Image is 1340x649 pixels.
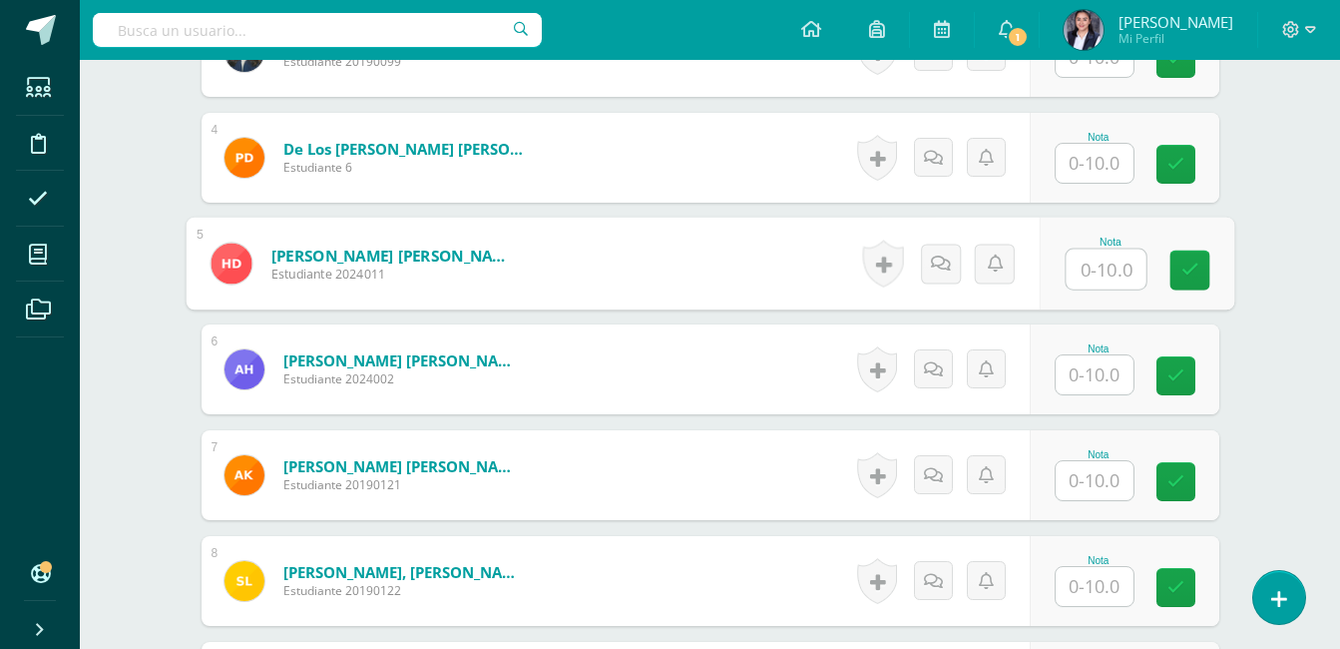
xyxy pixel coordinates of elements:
[1118,12,1233,32] span: [PERSON_NAME]
[283,350,523,370] a: [PERSON_NAME] [PERSON_NAME]
[283,582,523,599] span: Estudiante 20190122
[283,562,523,582] a: [PERSON_NAME], [PERSON_NAME]
[224,349,264,389] img: 8eac0aeece6328c17d70571d286ada32.png
[224,138,264,178] img: be5c9fe5c122faffa8b2ac4170ee4c68.png
[1056,355,1133,394] input: 0-10.0
[1007,26,1029,48] span: 1
[1055,449,1142,460] div: Nota
[283,53,523,70] span: Estudiante 20190099
[224,455,264,495] img: 46f73ce354b085370476cf4df0ce7199.png
[1056,567,1133,606] input: 0-10.0
[1055,132,1142,143] div: Nota
[93,13,542,47] input: Busca un usuario...
[1065,237,1155,248] div: Nota
[1055,343,1142,354] div: Nota
[224,561,264,601] img: 437181c2267ccfda8b3a799643e64e46.png
[1064,10,1104,50] img: 07998e3a003b75678539ed9da100f3a7.png
[283,139,523,159] a: de los [PERSON_NAME] [PERSON_NAME]
[1055,555,1142,566] div: Nota
[283,476,523,493] span: Estudiante 20190121
[1118,30,1233,47] span: Mi Perfil
[283,159,523,176] span: Estudiante 6
[1056,461,1133,500] input: 0-10.0
[270,266,517,284] span: Estudiante 2024011
[283,370,523,387] span: Estudiante 2024002
[1066,250,1145,290] input: 0-10.0
[283,456,523,476] a: [PERSON_NAME] [PERSON_NAME]
[1056,144,1133,183] input: 0-10.0
[270,245,517,266] a: [PERSON_NAME] [PERSON_NAME]
[211,243,251,284] img: cdc65375ba8da6b16b38c802ca11df07.png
